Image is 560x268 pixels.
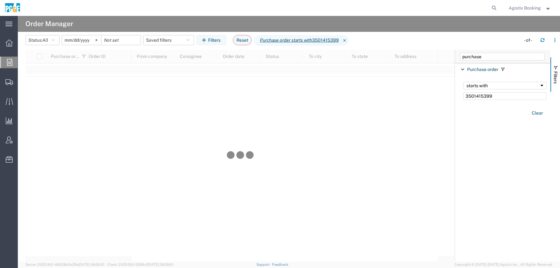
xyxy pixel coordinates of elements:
[463,82,547,89] div: Filtering operator
[553,71,558,84] span: Filters
[455,63,550,261] div: Filter List 1 Filters
[143,35,194,45] button: Saved filters
[107,263,173,266] span: Client: 2025.19.0-129fbcf
[528,108,547,118] button: Clear
[466,83,539,88] div: starts with
[467,67,498,72] span: Purchase order
[260,37,312,44] i: Purchase order starts with
[272,263,288,266] a: Feedback
[25,35,59,45] button: Status:All
[254,35,341,46] span: Purchase order starts with 3501415399
[256,263,272,266] a: Support
[62,35,101,45] input: Not set
[42,38,48,43] span: All
[463,92,547,100] input: Filter Value
[4,3,21,13] img: logo
[101,35,141,45] input: Not set
[460,53,545,60] input: Filter Columns Input
[25,16,73,32] h4: Order Manager
[454,262,552,267] span: Copyright © [DATE]-[DATE] Agistix Inc., All Rights Reserved
[509,4,541,11] span: Agistix Booking
[524,37,535,44] div: - of -
[148,263,173,266] span: [DATE] 09:39:01
[233,35,252,45] button: Reset
[79,263,104,266] span: [DATE] 09:50:51
[196,35,226,45] button: Filters
[508,4,551,12] button: Agistix Booking
[25,263,104,266] span: Server: 2025.19.0-49328d0a35e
